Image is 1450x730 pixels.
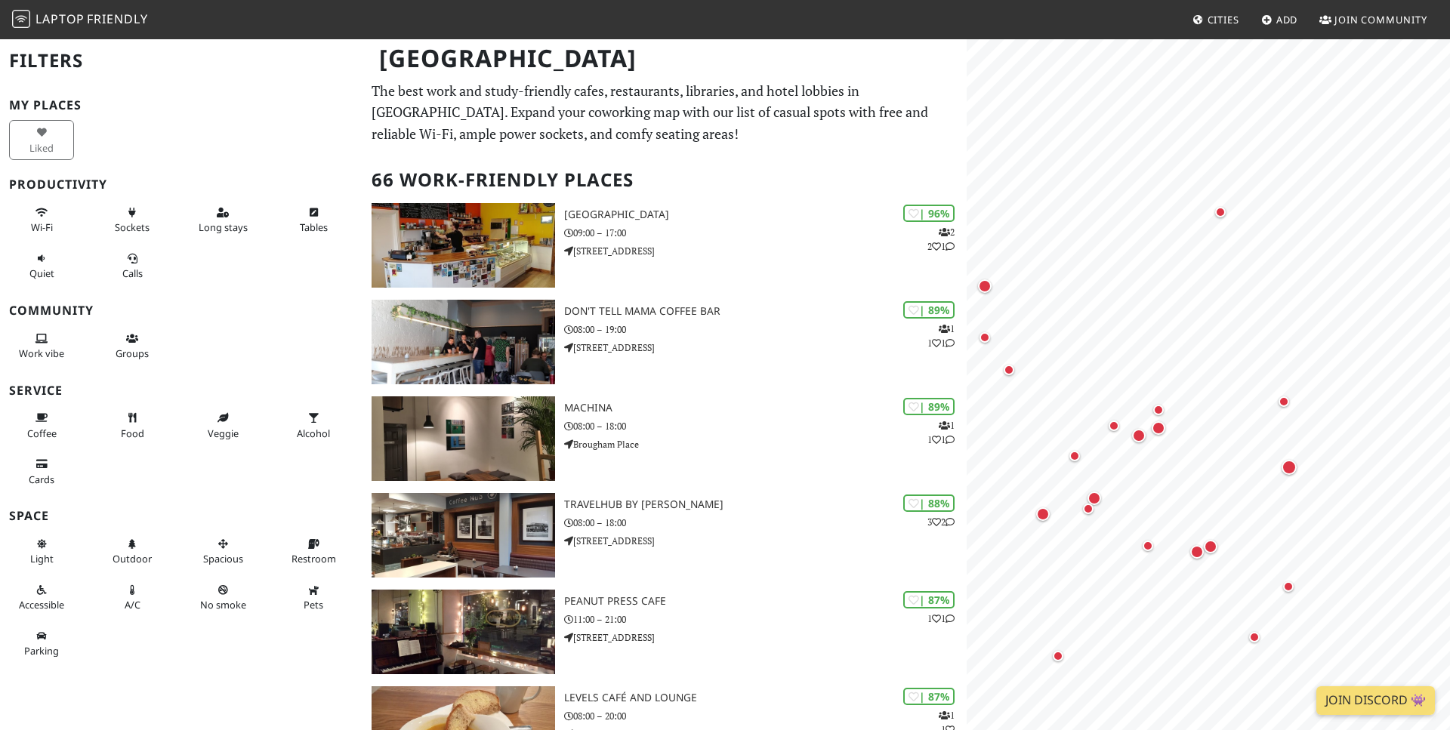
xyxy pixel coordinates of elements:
[100,326,165,366] button: Groups
[1279,578,1297,596] div: Map marker
[1000,361,1018,379] div: Map marker
[564,226,967,240] p: 09:00 – 17:00
[29,473,54,486] span: Credit cards
[116,347,149,360] span: Group tables
[903,494,955,512] div: | 88%
[1084,488,1104,508] div: Map marker
[122,266,143,280] span: Video/audio calls
[190,531,255,571] button: Spacious
[281,531,346,571] button: Restroom
[564,691,967,704] h3: Levels Café and Lounge
[564,340,967,355] p: [STREET_ADDRESS]
[100,200,165,240] button: Sockets
[1049,647,1067,665] div: Map marker
[976,328,994,347] div: Map marker
[19,347,64,360] span: People working
[121,427,144,440] span: Food
[564,595,967,608] h3: Peanut Press Cafe
[304,598,323,611] span: Pet friendly
[292,552,336,565] span: Restroom
[1201,537,1220,556] div: Map marker
[564,709,967,723] p: 08:00 – 20:00
[9,383,353,398] h3: Service
[372,80,958,145] p: The best work and study-friendly cafes, restaurants, libraries, and hotel lobbies in [GEOGRAPHIC_...
[903,301,955,319] div: | 89%
[190,200,255,240] button: Long stays
[367,38,964,79] h1: [GEOGRAPHIC_DATA]
[564,437,967,451] p: Brougham Place
[1313,6,1433,33] a: Join Community
[362,203,967,288] a: North Fort Cafe | 96% 221 [GEOGRAPHIC_DATA] 09:00 – 17:00 [STREET_ADDRESS]
[1139,537,1157,555] div: Map marker
[100,246,165,286] button: Calls
[9,531,74,571] button: Light
[1211,203,1229,221] div: Map marker
[1149,401,1168,419] div: Map marker
[903,688,955,705] div: | 87%
[927,515,955,529] p: 3 2
[30,552,54,565] span: Natural light
[975,276,995,296] div: Map marker
[9,200,74,240] button: Wi-Fi
[564,534,967,548] p: [STREET_ADDRESS]
[362,300,967,384] a: Don't tell Mama Coffee Bar | 89% 111 Don't tell Mama Coffee Bar 08:00 – 19:00 [STREET_ADDRESS]
[1186,6,1245,33] a: Cities
[9,405,74,445] button: Coffee
[1187,542,1207,562] div: Map marker
[564,322,967,337] p: 08:00 – 19:00
[564,305,967,318] h3: Don't tell Mama Coffee Bar
[564,402,967,414] h3: Machina
[300,220,328,234] span: Work-friendly tables
[564,208,967,221] h3: [GEOGRAPHIC_DATA]
[1276,13,1298,26] span: Add
[372,396,555,481] img: Machina
[372,590,555,674] img: Peanut Press Cafe
[1208,13,1239,26] span: Cities
[1129,426,1149,445] div: Map marker
[31,220,53,234] span: Stable Wi-Fi
[1279,457,1300,478] div: Map marker
[125,598,140,611] span: Air conditioned
[362,590,967,674] a: Peanut Press Cafe | 87% 11 Peanut Press Cafe 11:00 – 21:00 [STREET_ADDRESS]
[208,427,239,440] span: Veggie
[281,200,346,240] button: Tables
[9,509,353,523] h3: Space
[29,266,54,280] span: Quiet
[903,591,955,608] div: | 87%
[927,322,955,350] p: 1 1 1
[12,7,148,33] a: LaptopFriendly LaptopFriendly
[9,326,74,366] button: Work vibe
[564,244,967,258] p: [STREET_ADDRESS]
[927,611,955,626] p: 1 1
[190,405,255,445] button: Veggie
[1334,13,1427,26] span: Join Community
[9,624,74,664] button: Parking
[19,598,64,611] span: Accessible
[100,405,165,445] button: Food
[27,427,57,440] span: Coffee
[24,644,59,658] span: Parking
[203,552,243,565] span: Spacious
[927,225,955,254] p: 2 2 1
[199,220,248,234] span: Long stays
[9,303,353,318] h3: Community
[1149,418,1168,438] div: Map marker
[9,578,74,618] button: Accessible
[1105,417,1123,435] div: Map marker
[35,11,85,27] span: Laptop
[9,246,74,286] button: Quiet
[12,10,30,28] img: LaptopFriendly
[113,552,152,565] span: Outdoor area
[564,498,967,511] h3: TravelHub by [PERSON_NAME]
[9,177,353,192] h3: Productivity
[9,451,74,491] button: Cards
[362,493,967,578] a: TravelHub by Lothian | 88% 32 TravelHub by [PERSON_NAME] 08:00 – 18:00 [STREET_ADDRESS]
[564,419,967,433] p: 08:00 – 18:00
[87,11,147,27] span: Friendly
[564,630,967,645] p: [STREET_ADDRESS]
[927,418,955,447] p: 1 1 1
[372,157,958,203] h2: 66 Work-Friendly Places
[1033,504,1053,524] div: Map marker
[372,203,555,288] img: North Fort Cafe
[372,300,555,384] img: Don't tell Mama Coffee Bar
